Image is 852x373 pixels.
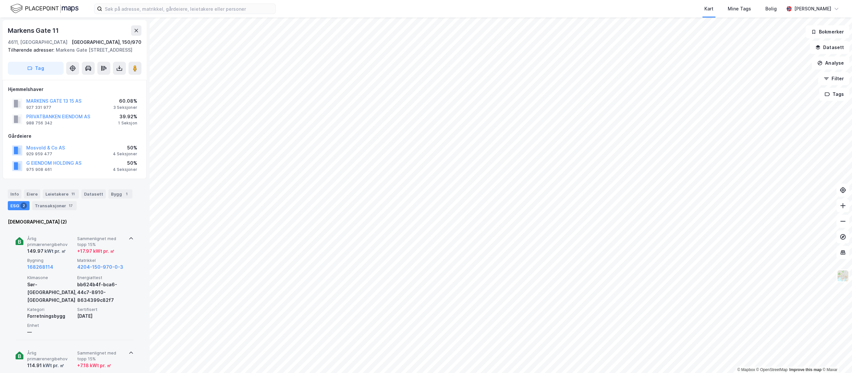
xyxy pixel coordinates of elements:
a: OpenStreetMap [756,367,788,372]
div: + 7.18 kWt pr. ㎡ [77,362,111,369]
button: Tags [819,88,849,101]
div: Mine Tags [728,5,751,13]
button: Analyse [812,57,849,70]
div: 149.97 [27,247,66,255]
button: Filter [818,72,849,85]
a: Improve this map [789,367,822,372]
button: 168268114 [27,263,53,271]
div: Forretningsbygg [27,312,75,320]
div: 60.08% [113,97,137,105]
div: bb624b4f-bca6-44c7-8910-8634399c82f7 [77,281,125,304]
div: [PERSON_NAME] [794,5,831,13]
button: 4204-150-970-0-3 [77,263,123,271]
span: Matrikkel [77,258,125,263]
span: Sammenlignet med topp 15% [77,236,125,247]
div: 1 Seksjon [118,121,137,126]
div: 4 Seksjoner [113,151,137,157]
span: Sammenlignet med topp 15% [77,350,125,362]
div: 39.92% [118,113,137,121]
div: 3 Seksjoner [113,105,137,110]
span: Energiattest [77,275,125,280]
div: Sør-[GEOGRAPHIC_DATA], [GEOGRAPHIC_DATA] [27,281,75,304]
input: Søk på adresse, matrikkel, gårdeiere, leietakere eller personer [102,4,275,14]
div: 114.91 [27,362,64,369]
span: Enhet [27,323,75,328]
div: Transaksjoner [32,201,77,210]
div: 2 [20,202,27,209]
span: Sertifisert [77,307,125,312]
a: Mapbox [737,367,755,372]
div: Kontrollprogram for chat [820,342,852,373]
div: [DATE] [77,312,125,320]
div: 1 [123,191,130,197]
span: Årlig primærenergibehov [27,350,75,362]
img: logo.f888ab2527a4732fd821a326f86c7f29.svg [10,3,79,14]
div: Bygg [108,189,132,199]
div: [DEMOGRAPHIC_DATA] (2) [8,218,141,226]
div: Info [8,189,21,199]
div: 4 Seksjoner [113,167,137,172]
span: Bygning [27,258,75,263]
div: 50% [113,159,137,167]
button: Bokmerker [806,25,849,38]
span: Årlig primærenergibehov [27,236,75,247]
div: Leietakere [43,189,79,199]
div: 17 [67,202,74,209]
iframe: Chat Widget [820,342,852,373]
div: kWt pr. ㎡ [42,362,64,369]
div: 929 959 477 [26,151,52,157]
div: Markens Gate [STREET_ADDRESS] [8,46,136,54]
div: Datasett [81,189,106,199]
div: Bolig [765,5,777,13]
div: ESG [8,201,30,210]
div: Gårdeiere [8,132,141,140]
div: 11 [70,191,76,197]
div: — [27,328,75,336]
div: kWt pr. ㎡ [43,247,66,255]
div: [GEOGRAPHIC_DATA], 150/970 [72,38,141,46]
div: Kart [704,5,713,13]
div: Eiere [24,189,40,199]
div: 975 908 461 [26,167,52,172]
button: Tag [8,62,64,75]
img: Z [837,270,849,282]
div: + 17.97 kWt pr. ㎡ [77,247,115,255]
div: Hjemmelshaver [8,85,141,93]
div: 50% [113,144,137,152]
span: Kategori [27,307,75,312]
div: Markens Gate 11 [8,25,60,36]
div: 927 331 977 [26,105,51,110]
span: Klimasone [27,275,75,280]
div: 4611, [GEOGRAPHIC_DATA] [8,38,67,46]
span: Tilhørende adresser: [8,47,56,53]
button: Datasett [810,41,849,54]
div: 988 756 342 [26,121,52,126]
